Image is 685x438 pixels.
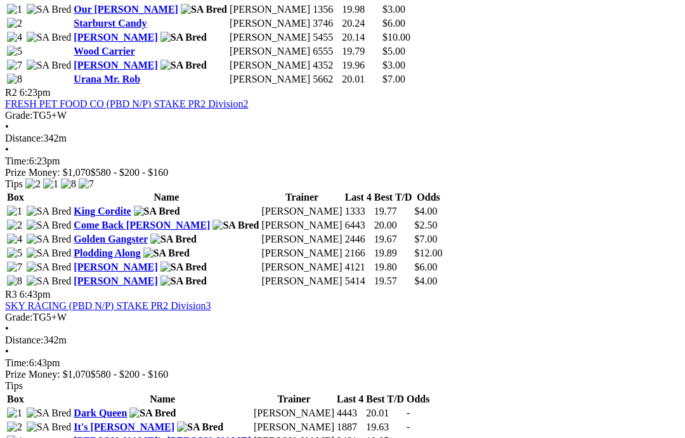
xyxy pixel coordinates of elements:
td: 5662 [312,73,340,86]
span: Tips [5,178,23,189]
span: 6:23pm [20,87,51,98]
img: 2 [7,18,22,29]
a: Our [PERSON_NAME] [74,4,178,15]
td: 19.57 [374,275,413,288]
span: • [5,121,9,132]
td: [PERSON_NAME] [229,45,311,58]
td: 19.98 [341,3,381,16]
th: Best T/D [365,393,405,406]
a: King Cordite [74,206,131,216]
span: $7.00 [382,74,405,84]
th: Name [73,191,259,204]
a: It's [PERSON_NAME] [74,421,174,432]
td: 5414 [344,275,372,288]
img: 7 [7,60,22,71]
td: 6555 [312,45,340,58]
img: SA Bred [134,206,180,217]
span: $6.00 [382,18,405,29]
img: SA Bred [27,248,72,259]
img: SA Bred [27,408,72,419]
td: 20.00 [374,219,413,232]
td: [PERSON_NAME] [261,247,343,260]
span: $12.00 [415,248,443,258]
img: SA Bred [212,220,259,231]
td: [PERSON_NAME] [229,73,311,86]
a: [PERSON_NAME] [74,32,157,43]
img: SA Bred [160,60,207,71]
img: 5 [7,46,22,57]
span: Distance: [5,133,43,143]
a: Wood Carrier [74,46,134,56]
span: Time: [5,357,29,368]
span: $580 - $200 - $160 [91,369,169,380]
a: [PERSON_NAME] [74,60,157,70]
span: • [5,144,9,155]
img: SA Bred [27,4,72,15]
span: $2.50 [415,220,438,230]
span: Distance: [5,335,43,345]
div: 342m [5,335,680,346]
img: SA Bred [27,60,72,71]
td: [PERSON_NAME] [253,421,335,434]
td: [PERSON_NAME] [253,407,335,420]
th: Last 4 [344,191,372,204]
img: 1 [7,4,22,15]
td: 3746 [312,17,340,30]
span: $3.00 [382,4,405,15]
th: Trainer [253,393,335,406]
td: 4443 [336,407,364,420]
span: R2 [5,87,17,98]
th: Odds [414,191,443,204]
a: [PERSON_NAME] [74,262,157,272]
div: TG5+W [5,110,680,121]
img: SA Bred [27,32,72,43]
td: 19.89 [374,247,413,260]
div: 6:23pm [5,156,680,167]
td: [PERSON_NAME] [261,275,343,288]
span: Grade: [5,312,33,322]
img: 2 [7,220,22,231]
img: SA Bred [129,408,176,419]
td: 19.63 [365,421,405,434]
img: 2 [25,178,41,190]
td: [PERSON_NAME] [261,261,343,274]
th: Trainer [261,191,343,204]
img: SA Bred [150,234,197,245]
td: 20.24 [341,17,381,30]
span: $5.00 [382,46,405,56]
td: 1356 [312,3,340,16]
td: [PERSON_NAME] [229,59,311,72]
span: $3.00 [382,60,405,70]
span: R3 [5,289,17,300]
img: SA Bred [160,275,207,287]
td: 5455 [312,31,340,44]
img: 1 [43,178,58,190]
img: SA Bred [160,32,207,43]
img: SA Bred [143,248,190,259]
a: Starburst Candy [74,18,147,29]
span: $6.00 [415,262,438,272]
img: 4 [7,234,22,245]
td: 19.67 [374,233,413,246]
span: Tips [5,380,23,391]
a: Come Back [PERSON_NAME] [74,220,210,230]
th: Best T/D [374,191,413,204]
div: TG5+W [5,312,680,323]
img: SA Bred [177,421,223,433]
td: [PERSON_NAME] [229,17,311,30]
span: 6:43pm [20,289,51,300]
div: Prize Money: $1,070 [5,167,680,178]
td: 1333 [344,205,372,218]
td: 19.77 [374,205,413,218]
span: • [5,346,9,357]
a: FRESH PET FOOD CO (PBD N/P) STAKE PR2 Division2 [5,98,248,109]
img: SA Bred [27,262,72,273]
td: 4352 [312,59,340,72]
span: - [407,408,410,418]
td: [PERSON_NAME] [261,233,343,246]
td: [PERSON_NAME] [229,31,311,44]
img: 4 [7,32,22,43]
div: 6:43pm [5,357,680,369]
td: 19.96 [341,59,381,72]
span: $10.00 [382,32,410,43]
